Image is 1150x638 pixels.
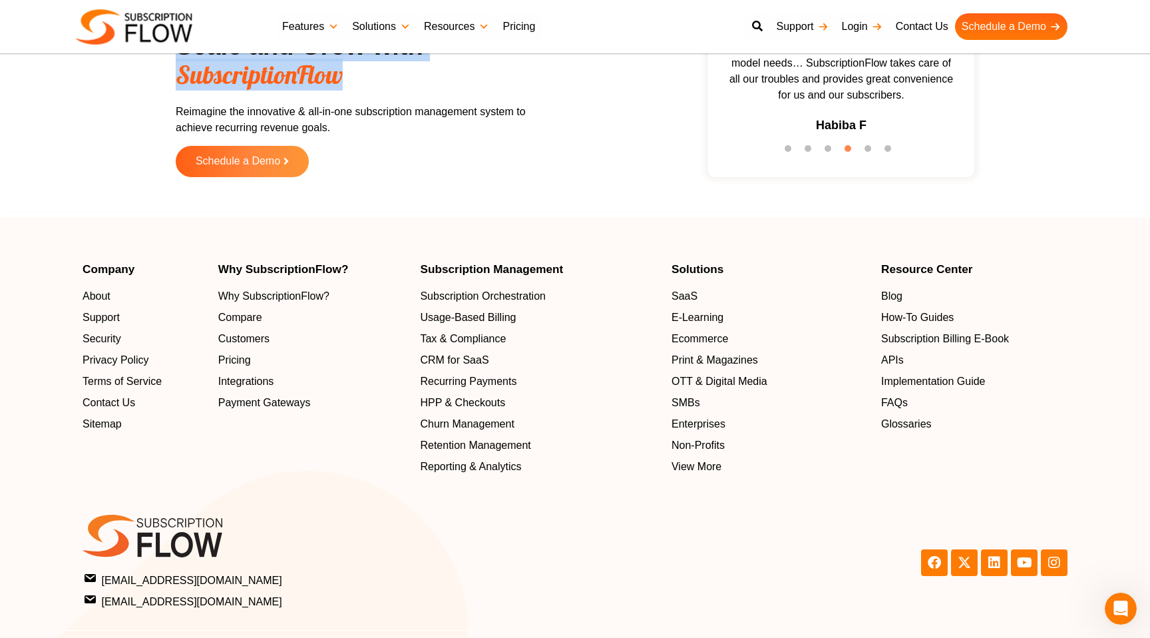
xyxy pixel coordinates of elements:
a: Subscription Billing E-Book [881,331,1067,347]
span: How-To Guides [881,310,954,326]
span: APIs [881,352,904,368]
a: Blog [881,288,1067,304]
span: Glossaries [881,416,932,432]
span: Payment Gateways [218,395,311,411]
a: Security [83,331,205,347]
span: Blog [881,288,902,304]
span: Reporting & Analytics [420,459,521,475]
span: OTT & Digital Media [671,374,767,390]
span: Privacy Policy [83,352,149,368]
a: Support [83,310,205,326]
span: Integrations [218,374,274,390]
span: Compare [218,310,262,326]
a: Schedule a Demo [955,13,1067,40]
img: SF-logo [83,515,222,557]
a: Glossaries [881,416,1067,432]
a: Subscription Orchestration [420,288,658,304]
a: SMBs [671,395,868,411]
a: [EMAIL_ADDRESS][DOMAIN_NAME] [85,570,571,588]
span: Security [83,331,121,347]
span: CRM for SaaS [420,352,488,368]
span: Non-Profits [671,438,725,454]
a: About [83,288,205,304]
p: Reimagine the innovative & all-in-one subscription management system to achieve recurring revenue... [176,104,542,136]
span: Churn Management [420,416,514,432]
span: Print & Magazines [671,352,758,368]
a: Retention Management [420,438,658,454]
span: [EMAIL_ADDRESS][DOMAIN_NAME] [85,591,282,609]
span: Ecommerce [671,331,728,347]
a: E-Learning [671,310,868,326]
a: SaaS [671,288,868,304]
span: Contact Us [83,395,135,411]
a: FAQs [881,395,1067,411]
h4: Why SubscriptionFlow? [218,264,407,275]
span: SaaS [671,288,697,304]
span: Subscription Billing E-Book [881,331,1009,347]
button: 1 of 6 [785,145,798,159]
a: Reporting & Analytics [420,459,658,475]
span: Retention Management [420,438,530,454]
a: Ecommerce [671,331,868,347]
img: Subscriptionflow [76,9,192,45]
a: Non-Profits [671,438,868,454]
span: Subscription Orchestration [420,288,546,304]
a: APIs [881,352,1067,368]
a: Why SubscriptionFlow? [218,288,407,304]
h2: Scale and Grow with [176,32,542,91]
button: 3 of 6 [825,145,838,159]
a: Sitemap [83,416,205,432]
button: 4 of 6 [845,145,858,159]
button: 2 of 6 [805,145,818,159]
h4: Subscription Management [420,264,658,275]
a: CRM for SaaS [420,352,658,368]
span: About [83,288,110,304]
span: Support [83,310,120,326]
span: SMBs [671,395,700,411]
a: Contact Us [83,395,205,411]
span: Why SubscriptionFlow? [218,288,329,304]
a: Implementation Guide [881,374,1067,390]
a: Customers [218,331,407,347]
a: Contact Us [889,13,955,40]
a: Recurring Payments [420,374,658,390]
a: How-To Guides [881,310,1067,326]
span: HPP & Checkouts [420,395,505,411]
span: FAQs [881,395,908,411]
a: Payment Gateways [218,395,407,411]
span: A complete solution to all your subscription model needs… SubscriptionFlow takes care of all our ... [715,39,968,103]
a: Pricing [218,352,407,368]
span: [EMAIL_ADDRESS][DOMAIN_NAME] [85,570,282,588]
a: OTT & Digital Media [671,374,868,390]
a: Privacy Policy [83,352,205,368]
a: Compare [218,310,407,326]
span: E-Learning [671,310,723,326]
span: Schedule a Demo [196,156,280,167]
button: 5 of 6 [864,145,878,159]
iframe: Intercom live chat [1105,593,1137,625]
span: Enterprises [671,416,725,432]
a: Login [835,13,889,40]
h4: Solutions [671,264,868,275]
span: Pricing [218,352,251,368]
span: Sitemap [83,416,122,432]
span: Implementation Guide [881,374,986,390]
a: Resources [417,13,496,40]
a: HPP & Checkouts [420,395,658,411]
h4: Company [83,264,205,275]
a: Print & Magazines [671,352,868,368]
h4: Resource Center [881,264,1067,275]
a: Tax & Compliance [420,331,658,347]
a: Terms of Service [83,374,205,390]
span: Tax & Compliance [420,331,506,347]
span: Recurring Payments [420,374,516,390]
a: Schedule a Demo [176,146,309,177]
a: Solutions [345,13,417,40]
button: 6 of 6 [884,145,898,159]
a: [EMAIL_ADDRESS][DOMAIN_NAME] [85,591,571,609]
a: View More [671,459,868,475]
a: Enterprises [671,416,868,432]
span: Customers [218,331,270,347]
span: View More [671,459,721,475]
span: Terms of Service [83,374,162,390]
